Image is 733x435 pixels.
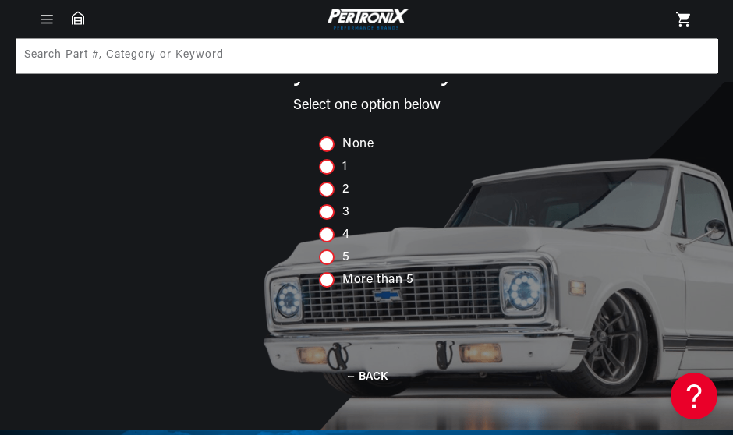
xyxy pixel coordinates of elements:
div: 2 [319,182,414,197]
div: 4 [319,227,414,242]
img: Pertronix [324,6,409,32]
div: 1 [319,159,414,175]
button: Search Part #, Category or Keyword [682,39,717,73]
button: ← BACK [345,369,388,384]
a: Garage: 0 item(s) [72,11,84,25]
div: 5 [319,249,414,265]
input: Search Part #, Category or Keyword [16,39,718,73]
summary: Menu [30,11,64,28]
div: None [319,136,414,152]
div: More than 5 [319,272,414,288]
div: 3 [319,204,414,220]
div: Select one option below [62,87,671,113]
